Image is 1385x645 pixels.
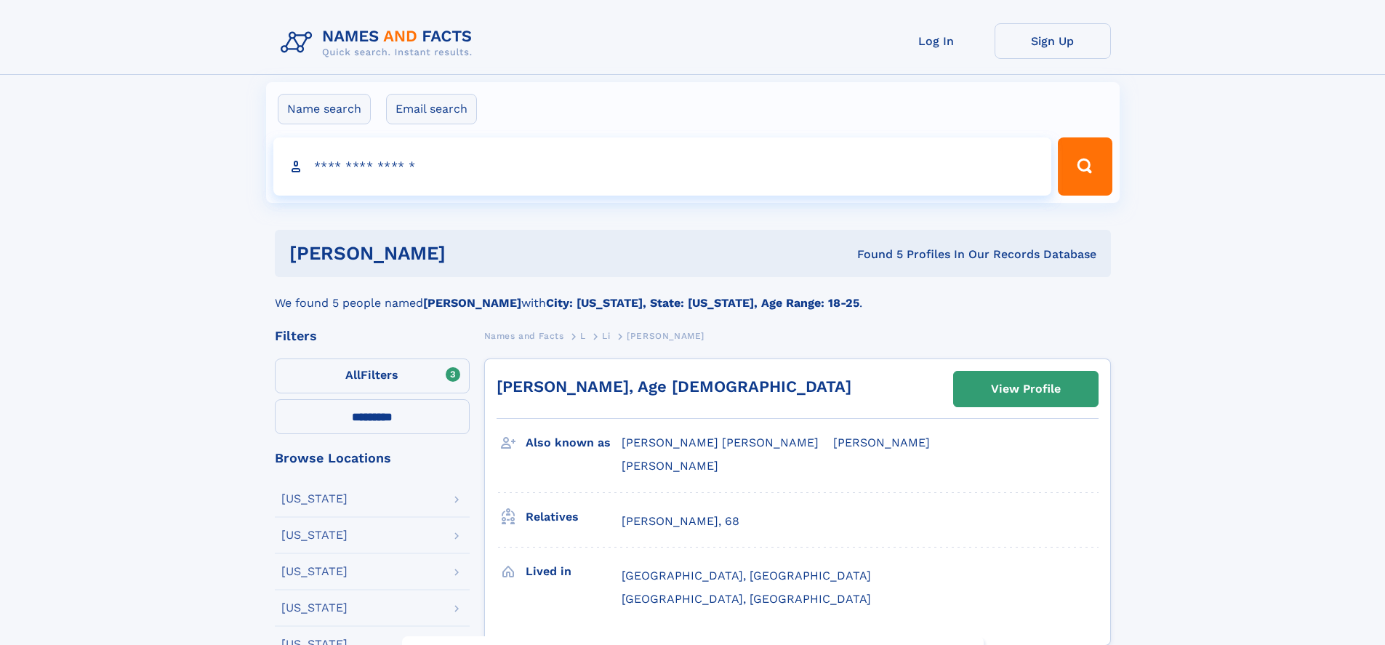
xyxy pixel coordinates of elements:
[954,372,1098,406] a: View Profile
[526,505,622,529] h3: Relatives
[281,566,348,577] div: [US_STATE]
[580,326,586,345] a: L
[526,430,622,455] h3: Also known as
[275,329,470,342] div: Filters
[580,331,586,341] span: L
[289,244,651,263] h1: [PERSON_NAME]
[281,602,348,614] div: [US_STATE]
[345,368,361,382] span: All
[484,326,564,345] a: Names and Facts
[281,493,348,505] div: [US_STATE]
[275,358,470,393] label: Filters
[622,459,718,473] span: [PERSON_NAME]
[273,137,1052,196] input: search input
[627,331,704,341] span: [PERSON_NAME]
[878,23,995,59] a: Log In
[602,326,610,345] a: Li
[622,513,739,529] a: [PERSON_NAME], 68
[497,377,851,396] a: [PERSON_NAME], Age [DEMOGRAPHIC_DATA]
[622,436,819,449] span: [PERSON_NAME] [PERSON_NAME]
[526,559,622,584] h3: Lived in
[991,372,1061,406] div: View Profile
[602,331,610,341] span: Li
[386,94,477,124] label: Email search
[546,296,859,310] b: City: [US_STATE], State: [US_STATE], Age Range: 18-25
[995,23,1111,59] a: Sign Up
[275,277,1111,312] div: We found 5 people named with .
[281,529,348,541] div: [US_STATE]
[278,94,371,124] label: Name search
[423,296,521,310] b: [PERSON_NAME]
[651,247,1096,263] div: Found 5 Profiles In Our Records Database
[275,23,484,63] img: Logo Names and Facts
[622,592,871,606] span: [GEOGRAPHIC_DATA], [GEOGRAPHIC_DATA]
[833,436,930,449] span: [PERSON_NAME]
[1058,137,1112,196] button: Search Button
[275,452,470,465] div: Browse Locations
[622,569,871,582] span: [GEOGRAPHIC_DATA], [GEOGRAPHIC_DATA]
